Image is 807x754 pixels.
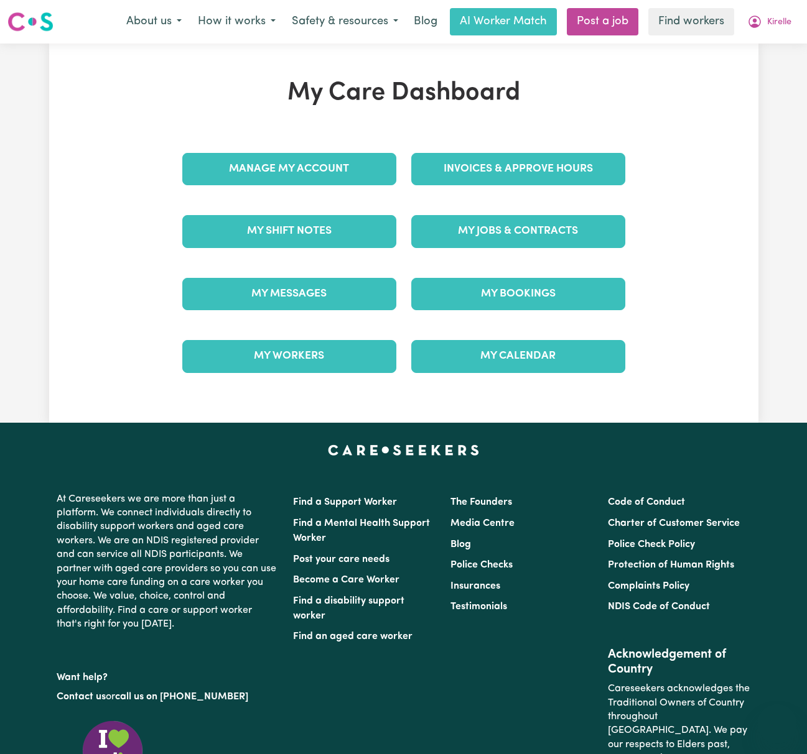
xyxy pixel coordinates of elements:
a: Complaints Policy [608,581,689,591]
a: AI Worker Match [450,8,557,35]
a: Protection of Human Rights [608,560,734,570]
a: Media Centre [450,518,515,528]
a: NDIS Code of Conduct [608,602,710,612]
a: Testimonials [450,602,507,612]
a: Code of Conduct [608,497,685,507]
a: Become a Care Worker [293,575,399,585]
img: Careseekers logo [7,11,54,33]
a: Manage My Account [182,153,396,185]
a: Find a disability support worker [293,596,404,621]
a: Police Checks [450,560,513,570]
h1: My Care Dashboard [175,78,633,108]
a: Find an aged care worker [293,632,413,641]
span: Kirelle [767,16,791,29]
a: call us on [PHONE_NUMBER] [115,692,248,702]
a: Police Check Policy [608,540,695,549]
p: or [57,685,278,709]
a: Careseekers logo [7,7,54,36]
h2: Acknowledgement of Country [608,647,750,677]
a: Blog [406,8,445,35]
a: Insurances [450,581,500,591]
button: How it works [190,9,284,35]
a: My Messages [182,278,396,310]
a: Contact us [57,692,106,702]
a: My Calendar [411,340,625,372]
a: Blog [450,540,471,549]
a: My Workers [182,340,396,372]
a: Charter of Customer Service [608,518,740,528]
a: My Bookings [411,278,625,310]
button: My Account [739,9,800,35]
button: Safety & resources [284,9,406,35]
a: My Jobs & Contracts [411,215,625,247]
a: Post a job [567,8,638,35]
a: Post your care needs [293,554,390,564]
a: Find a Mental Health Support Worker [293,518,430,543]
a: Find a Support Worker [293,497,397,507]
a: Careseekers home page [328,445,479,455]
iframe: Button to launch messaging window [757,704,797,744]
a: The Founders [450,497,512,507]
a: Find workers [648,8,734,35]
a: My Shift Notes [182,215,396,247]
button: About us [118,9,190,35]
p: At Careseekers we are more than just a platform. We connect individuals directly to disability su... [57,487,278,637]
p: Want help? [57,666,278,684]
a: Invoices & Approve Hours [411,153,625,185]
